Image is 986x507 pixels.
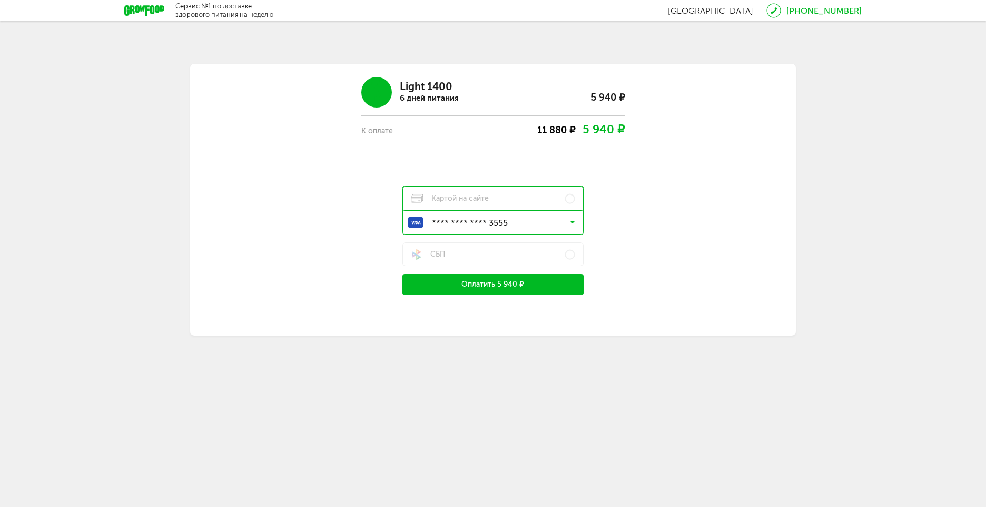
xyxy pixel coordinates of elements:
div: Light 1400 [400,81,459,92]
span: 5 940 ₽ [583,122,625,136]
div: Сервис №1 по доставке здорового питания на неделю [175,2,274,19]
div: 6 дней питания [400,92,459,104]
div: К оплате [361,125,440,137]
span: 11 880 ₽ [537,124,575,136]
span: [GEOGRAPHIC_DATA] [668,6,753,16]
span: СБП [411,249,445,260]
img: sbp-pay.a0b1cb1.svg [411,249,422,260]
a: [PHONE_NUMBER] [786,6,862,16]
button: Оплатить 5 940 ₽ [402,274,584,295]
span: Картой на сайте [411,194,489,203]
div: 5 940 ₽ [546,77,625,108]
